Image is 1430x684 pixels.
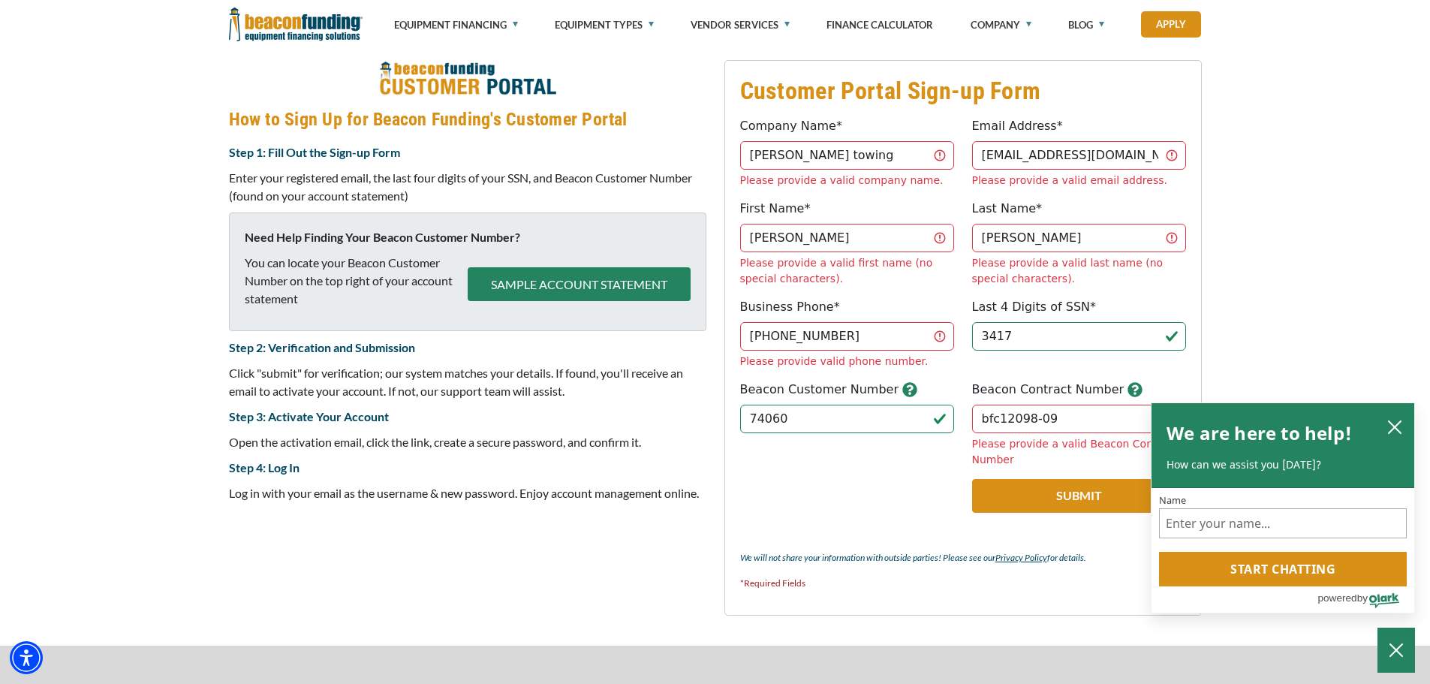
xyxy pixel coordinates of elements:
[972,298,1097,316] label: Last 4 Digits of SSN*
[1383,416,1407,437] button: close chatbox
[972,141,1186,170] input: jdoe@gmail.com
[245,230,520,244] strong: Need Help Finding Your Beacon Customer Number?
[740,141,954,170] input: Beacon Funding
[1127,381,1142,399] button: button
[740,549,1186,567] p: We will not share your information with outside parties! Please see our for details.
[740,117,842,135] label: Company Name*
[740,322,954,351] input: (555) 555-5555
[972,173,1186,188] div: Please provide a valid email address.
[740,224,954,252] input: John
[972,255,1186,287] div: Please provide a valid last name (no special characters).
[972,117,1063,135] label: Email Address*
[1159,508,1407,538] input: Name
[229,460,300,475] strong: Step 4: Log In
[902,381,917,399] button: button
[468,267,691,301] button: SAMPLE ACCOUNT STATEMENT
[740,298,840,316] label: Business Phone*
[972,436,1186,468] div: Please provide a valid Beacon Contract Number
[1167,457,1399,472] p: How can we assist you [DATE]?
[10,641,43,674] div: Accessibility Menu
[972,200,1043,218] label: Last Name*
[972,224,1186,252] input: Doe
[1357,589,1368,607] span: by
[972,479,1186,513] button: Submit
[740,354,954,369] div: Please provide valid phone number.
[229,169,706,205] p: Enter your registered email, the last four digits of your SSN, and Beacon Customer Number (found ...
[245,254,468,308] p: You can locate your Beacon Customer Number on the top right of your account statement
[972,381,1124,399] label: Beacon Contract Number
[229,433,706,451] p: Open the activation email, click the link, create a secure password, and confirm it.
[740,479,923,526] iframe: reCAPTCHA
[740,574,1186,592] p: *Required Fields
[229,145,400,159] strong: Step 1: Fill Out the Sign-up Form
[1377,628,1415,673] button: Close Chatbox
[740,200,811,218] label: First Name*
[1317,587,1414,613] a: Powered by Olark - open in a new tab
[229,409,389,423] strong: Step 3: Activate Your Account
[1317,589,1356,607] span: powered
[1159,496,1407,505] label: Name
[229,484,706,502] p: Log in with your email as the username & new password. Enjoy account management online.
[740,76,1186,106] h3: Customer Portal Sign-up Form
[740,381,899,399] label: Beacon Customer Number
[740,405,954,433] input: 123456
[740,255,954,287] div: Please provide a valid first name (no special characters).
[229,364,706,400] p: Click "submit" for verification; our system matches your details. If found, you'll receive an ema...
[972,405,1186,433] input: BFC12345-01
[1151,402,1415,614] div: olark chatbox
[229,340,415,354] strong: Step 2: Verification and Submission
[1159,552,1407,586] button: Start chatting
[972,322,1186,351] input: 1234
[1141,11,1201,38] a: Apply
[1167,418,1352,448] h2: We are here to help!
[995,552,1047,563] a: Privacy Policy
[229,107,706,132] h4: How to Sign Up for Beacon Funding's Customer Portal
[740,173,954,188] div: Please provide a valid company name.
[379,60,556,99] img: How to Sign Up for Beacon Funding's Customer Portal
